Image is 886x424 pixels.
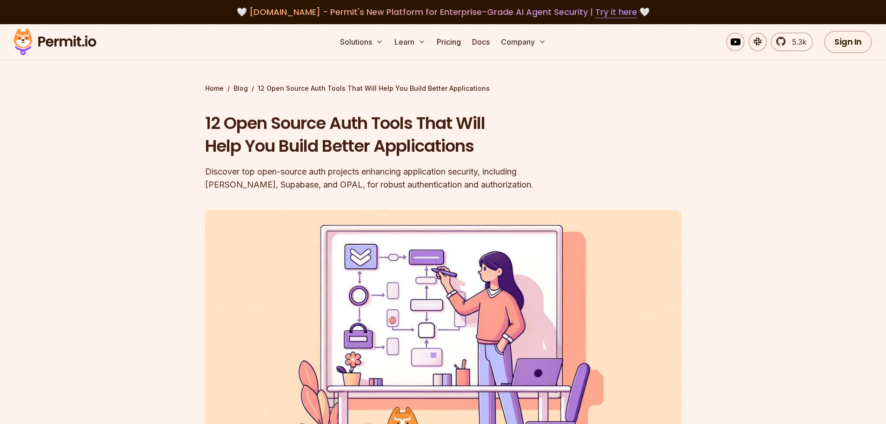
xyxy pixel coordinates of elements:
[468,33,493,51] a: Docs
[497,33,550,51] button: Company
[595,6,637,18] a: Try it here
[22,6,864,19] div: 🤍 🤍
[205,112,562,158] h1: 12 Open Source Auth Tools That Will Help You Build Better Applications
[233,84,248,93] a: Blog
[824,31,872,53] a: Sign In
[786,36,806,47] span: 5.3k
[249,6,637,18] span: [DOMAIN_NAME] - Permit's New Platform for Enterprise-Grade AI Agent Security |
[771,33,813,51] a: 5.3k
[336,33,387,51] button: Solutions
[205,84,224,93] a: Home
[391,33,429,51] button: Learn
[9,26,100,58] img: Permit logo
[433,33,465,51] a: Pricing
[205,165,562,191] div: Discover top open-source auth projects enhancing application security, including [PERSON_NAME], S...
[205,84,681,93] div: / /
